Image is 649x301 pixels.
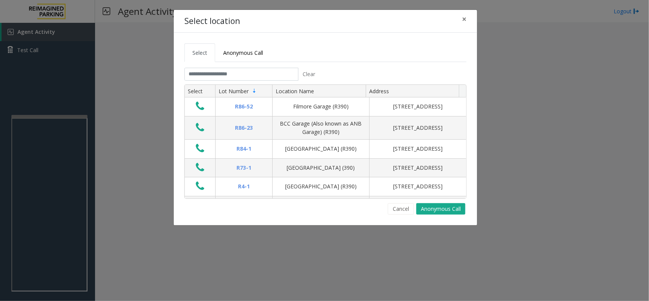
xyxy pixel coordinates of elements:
[184,15,240,27] h4: Select location
[416,203,465,215] button: Anonymous Call
[462,14,467,24] span: ×
[251,88,257,94] span: Sortable
[220,124,268,132] div: R86-23
[184,43,467,62] ul: Tabs
[374,182,462,191] div: [STREET_ADDRESS]
[220,145,268,153] div: R84-1
[219,88,249,95] span: Lot Number
[298,68,320,81] button: Clear
[374,164,462,172] div: [STREET_ADDRESS]
[277,102,365,111] div: Filmore Garage (R390)
[369,88,389,95] span: Address
[192,49,207,56] span: Select
[374,145,462,153] div: [STREET_ADDRESS]
[277,182,365,191] div: [GEOGRAPHIC_DATA] (R390)
[374,102,462,111] div: [STREET_ADDRESS]
[374,124,462,132] div: [STREET_ADDRESS]
[185,85,215,98] th: Select
[220,102,268,111] div: R86-52
[388,203,414,215] button: Cancel
[277,119,365,137] div: BCC Garage (Also known as ANB Garage) (R390)
[220,164,268,172] div: R73-1
[185,85,466,198] div: Data table
[277,164,365,172] div: [GEOGRAPHIC_DATA] (390)
[220,182,268,191] div: R4-1
[223,49,263,56] span: Anonymous Call
[276,88,314,95] span: Location Name
[277,145,365,153] div: [GEOGRAPHIC_DATA] (R390)
[457,10,472,29] button: Close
